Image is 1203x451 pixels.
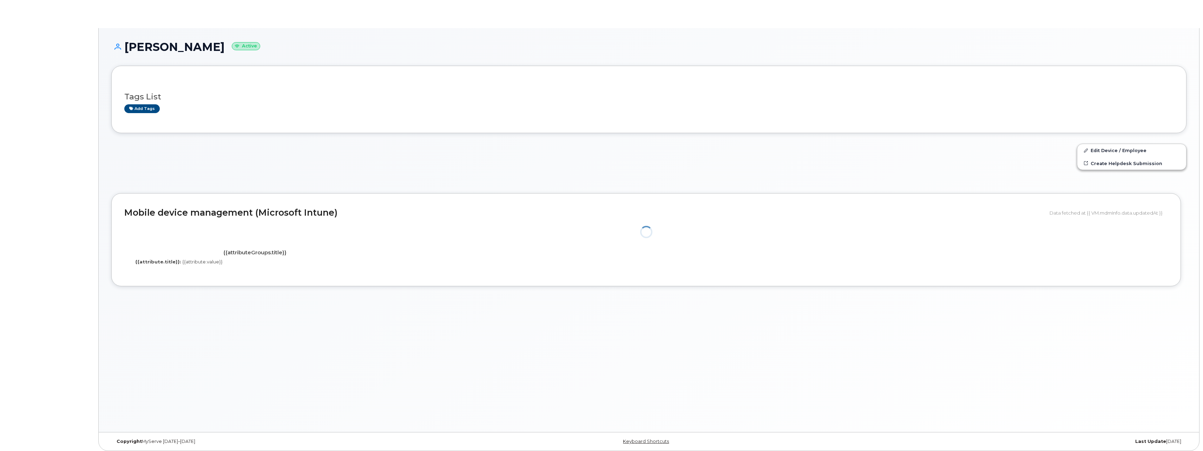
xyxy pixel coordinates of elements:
[1077,157,1186,170] a: Create Helpdesk Submission
[124,104,160,113] a: Add tags
[111,41,1186,53] h1: [PERSON_NAME]
[828,439,1186,444] div: [DATE]
[1077,144,1186,157] a: Edit Device / Employee
[1050,206,1168,220] div: Data fetched at {{ VM.mdmInfo.data.updatedAt }}
[1135,439,1166,444] strong: Last Update
[117,439,142,444] strong: Copyright
[124,92,1174,101] h3: Tags List
[135,259,181,265] label: {{attribute.title}}:
[182,259,223,264] span: {{attribute.value}}
[111,439,470,444] div: MyServe [DATE]–[DATE]
[232,42,260,50] small: Active
[124,208,1044,218] h2: Mobile device management (Microsoft Intune)
[130,250,380,256] h4: {{attributeGroups.title}}
[623,439,669,444] a: Keyboard Shortcuts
